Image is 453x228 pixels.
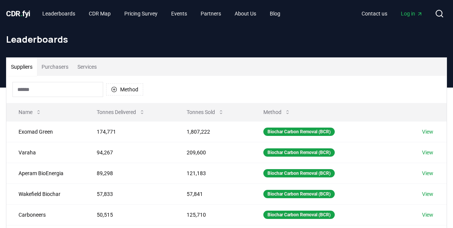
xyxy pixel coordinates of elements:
span: Log in [401,10,423,17]
td: Exomad Green [6,121,85,142]
a: Blog [264,7,286,20]
nav: Main [36,7,286,20]
a: Log in [395,7,429,20]
td: 89,298 [85,163,175,183]
td: Aperam BioEnergia [6,163,85,183]
td: 57,833 [85,183,175,204]
div: Biochar Carbon Removal (BCR) [263,190,335,198]
td: Carboneers [6,204,85,225]
td: 121,183 [175,163,251,183]
nav: Main [356,7,429,20]
td: 57,841 [175,183,251,204]
td: 94,267 [85,142,175,163]
button: Name [12,105,48,120]
a: CDR Map [83,7,117,20]
button: Tonnes Delivered [91,105,151,120]
button: Services [73,58,101,76]
div: Biochar Carbon Removal (BCR) [263,128,335,136]
td: Wakefield Biochar [6,183,85,204]
div: Biochar Carbon Removal (BCR) [263,169,335,177]
a: View [422,169,433,177]
a: View [422,211,433,219]
div: Biochar Carbon Removal (BCR) [263,148,335,157]
a: Pricing Survey [118,7,164,20]
button: Tonnes Sold [181,105,230,120]
td: 1,807,222 [175,121,251,142]
td: 125,710 [175,204,251,225]
a: View [422,128,433,136]
button: Suppliers [6,58,37,76]
a: View [422,190,433,198]
a: Events [165,7,193,20]
td: Varaha [6,142,85,163]
a: Leaderboards [36,7,81,20]
td: 209,600 [175,142,251,163]
div: Biochar Carbon Removal (BCR) [263,211,335,219]
a: View [422,149,433,156]
button: Method [257,105,297,120]
h1: Leaderboards [6,33,447,45]
td: 50,515 [85,204,175,225]
a: Contact us [356,7,393,20]
a: About Us [229,7,262,20]
span: . [20,9,23,18]
button: Method [106,83,143,96]
span: CDR fyi [6,9,30,18]
a: CDR.fyi [6,8,30,19]
button: Purchasers [37,58,73,76]
td: 174,771 [85,121,175,142]
a: Partners [195,7,227,20]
